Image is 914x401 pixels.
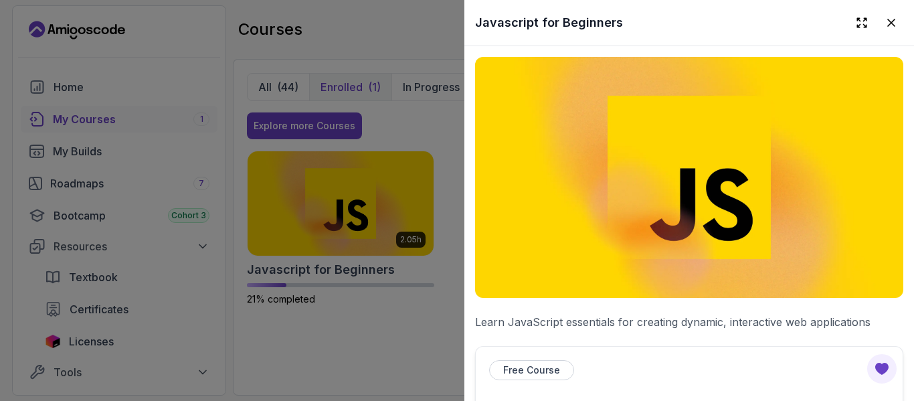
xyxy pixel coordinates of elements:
[475,314,903,330] p: Learn JavaScript essentials for creating dynamic, interactive web applications
[850,11,874,35] button: Expand drawer
[866,353,898,385] button: Open Feedback Button
[503,364,560,377] p: Free Course
[475,57,903,298] img: javascript-for-beginners_thumbnail
[475,13,623,32] h2: Javascript for Beginners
